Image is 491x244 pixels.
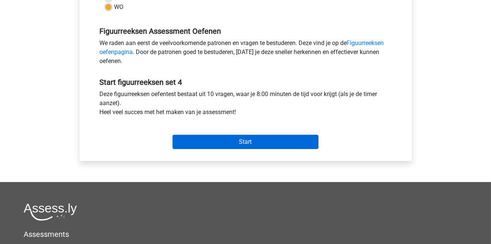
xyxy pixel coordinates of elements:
div: We raden aan eerst de veelvoorkomende patronen en vragen te bestuderen. Deze vind je op de . Door... [94,39,397,69]
input: Start [173,135,318,149]
div: Deze figuurreeksen oefentest bestaat uit 10 vragen, waar je 8:00 minuten de tijd voor krijgt (als... [94,90,397,120]
label: WO [114,3,124,12]
h5: Figuurreeksen Assessment Oefenen [100,27,392,36]
img: Assessly logo [24,203,77,221]
h5: Start figuurreeksen set 4 [100,78,392,87]
h5: Assessments [24,230,467,239]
